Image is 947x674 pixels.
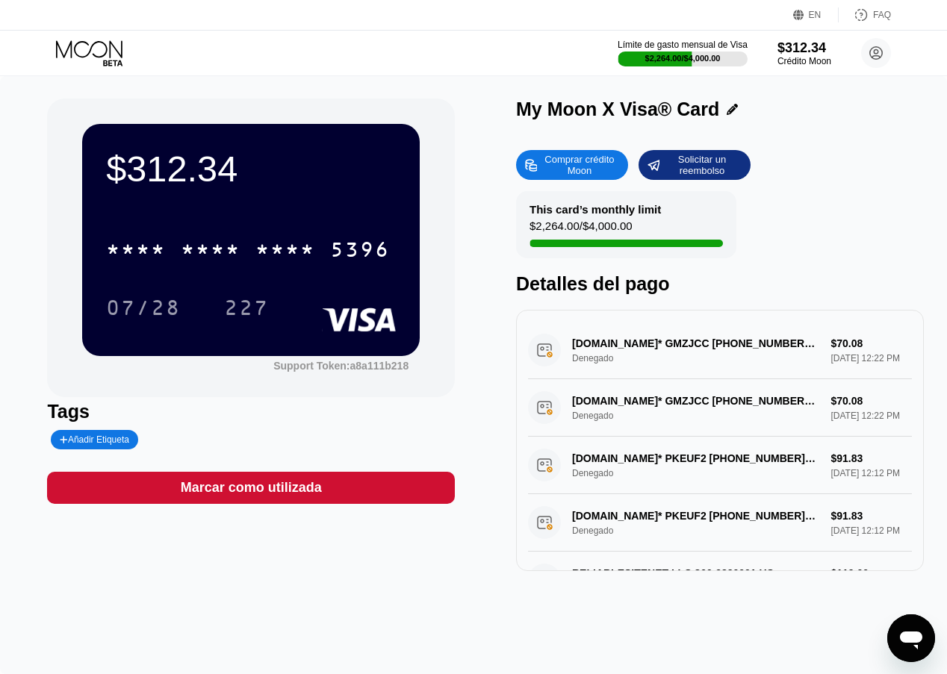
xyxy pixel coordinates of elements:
[887,614,935,662] iframe: Botón para iniciar la ventana de mensajería
[661,153,743,177] div: Solicitar un reembolso
[273,360,409,372] div: Support Token: a8a111b218
[95,289,192,326] div: 07/28
[106,298,181,322] div: 07/28
[645,54,721,63] div: $2,264.00 / $4,000.00
[793,7,839,22] div: EN
[51,430,138,449] div: Añadir Etiqueta
[181,479,322,496] div: Marcar como utilizada
[530,219,633,240] div: $2,264.00 / $4,000.00
[809,10,822,20] div: EN
[777,40,831,66] div: $312.34Crédito Moon
[777,56,831,66] div: Crédito Moon
[224,298,269,322] div: 227
[516,99,719,120] div: My Moon X Visa® Card
[618,40,748,50] div: Límite de gasto mensual de Visa
[516,273,924,295] div: Detalles del pago
[530,203,661,216] div: This card’s monthly limit
[273,360,409,372] div: Support Token:a8a111b218
[777,40,831,56] div: $312.34
[47,472,455,504] div: Marcar como utilizada
[538,153,621,177] div: Comprar crédito Moon
[213,289,280,326] div: 227
[330,240,390,263] div: 5396
[618,40,748,66] div: Límite de gasto mensual de Visa$2,264.00/$4,000.00
[839,7,891,22] div: FAQ
[639,150,751,180] div: Solicitar un reembolso
[60,434,129,445] div: Añadir Etiqueta
[873,10,891,20] div: FAQ
[516,150,628,180] div: Comprar crédito Moon
[47,401,455,422] div: Tags
[106,148,396,190] div: $312.34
